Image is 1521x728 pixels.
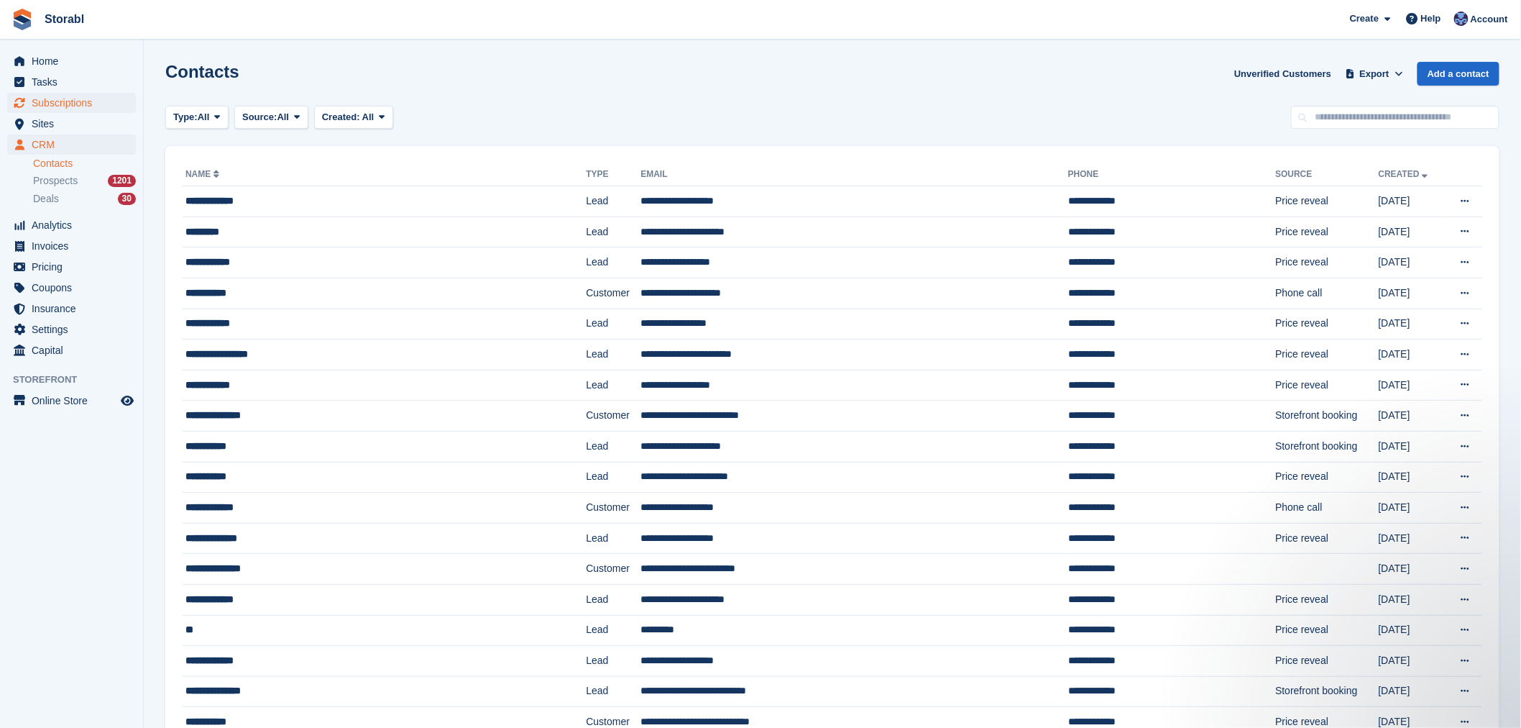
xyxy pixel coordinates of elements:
span: Storefront [13,373,143,387]
a: menu [7,340,136,360]
td: Storefront booking [1275,431,1378,462]
span: All [277,110,290,124]
td: Phone call [1275,278,1378,309]
th: Type [586,163,640,186]
td: Lead [586,431,640,462]
span: Type: [173,110,198,124]
td: Price reveal [1275,523,1378,554]
td: Lead [586,646,640,677]
td: Price reveal [1275,186,1378,217]
td: Lead [586,615,640,646]
td: [DATE] [1379,493,1445,524]
td: Lead [586,340,640,370]
td: [DATE] [1379,523,1445,554]
td: Lead [586,584,640,615]
th: Email [640,163,1068,186]
a: menu [7,135,136,155]
td: [DATE] [1379,462,1445,493]
td: Phone call [1275,493,1378,524]
span: Online Store [32,391,118,411]
td: Price reveal [1275,340,1378,370]
td: Price reveal [1275,584,1378,615]
td: [DATE] [1379,554,1445,585]
a: Preview store [119,392,136,409]
td: Lead [586,217,640,247]
h1: Contacts [165,62,239,81]
a: menu [7,278,136,298]
span: Export [1360,67,1389,81]
td: Customer [586,401,640,432]
td: [DATE] [1379,615,1445,646]
a: menu [7,319,136,340]
td: [DATE] [1379,584,1445,615]
a: menu [7,299,136,319]
td: Lead [586,370,640,401]
a: menu [7,72,136,92]
span: Account [1471,12,1508,27]
td: [DATE] [1379,217,1445,247]
td: Price reveal [1275,646,1378,677]
span: Insurance [32,299,118,319]
span: All [362,112,374,122]
div: 30 [118,193,136,205]
td: Price reveal [1275,615,1378,646]
span: Deals [33,192,59,206]
td: [DATE] [1379,370,1445,401]
td: Customer [586,554,640,585]
td: [DATE] [1379,676,1445,707]
td: [DATE] [1379,340,1445,370]
th: Phone [1068,163,1275,186]
span: Create [1350,12,1379,26]
button: Export [1343,62,1406,86]
td: [DATE] [1379,186,1445,217]
span: Source: [242,110,277,124]
a: menu [7,51,136,71]
span: Help [1421,12,1441,26]
a: Deals 30 [33,191,136,206]
a: menu [7,391,136,411]
span: CRM [32,135,118,155]
a: Unverified Customers [1228,62,1337,86]
td: Lead [586,247,640,278]
a: Prospects 1201 [33,173,136,188]
td: Price reveal [1275,309,1378,340]
td: [DATE] [1379,278,1445,309]
a: menu [7,257,136,277]
img: Tegan Ewart [1454,12,1469,26]
button: Type: All [165,106,229,129]
td: Price reveal [1275,370,1378,401]
span: Settings [32,319,118,340]
a: Name [185,169,222,179]
span: Analytics [32,215,118,235]
span: Sites [32,114,118,134]
a: menu [7,93,136,113]
td: Storefront booking [1275,676,1378,707]
span: Capital [32,340,118,360]
span: Home [32,51,118,71]
button: Source: All [234,106,308,129]
span: Created: [322,112,360,122]
span: Pricing [32,257,118,277]
span: All [198,110,210,124]
span: Tasks [32,72,118,92]
span: Prospects [33,174,78,188]
td: [DATE] [1379,401,1445,432]
button: Created: All [314,106,393,129]
td: Lead [586,462,640,493]
td: Lead [586,186,640,217]
td: Lead [586,309,640,340]
td: [DATE] [1379,309,1445,340]
td: Price reveal [1275,247,1378,278]
td: [DATE] [1379,646,1445,677]
td: Customer [586,493,640,524]
span: Subscriptions [32,93,118,113]
a: Contacts [33,157,136,170]
a: Created [1379,169,1431,179]
td: Lead [586,523,640,554]
td: Customer [586,278,640,309]
td: Storefront booking [1275,401,1378,432]
a: menu [7,114,136,134]
td: Price reveal [1275,217,1378,247]
td: [DATE] [1379,431,1445,462]
td: [DATE] [1379,247,1445,278]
